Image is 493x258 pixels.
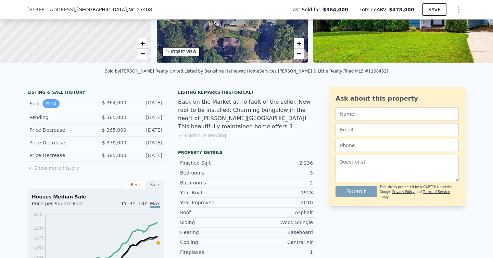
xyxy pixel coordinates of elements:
[27,6,75,13] span: [STREET_ADDRESS]
[140,49,144,58] span: −
[422,3,446,16] button: SAVE
[29,152,90,159] div: Price Decrease
[380,185,459,199] div: This site is protected by reCAPTCHA and the Google and apply.
[29,99,90,108] div: Sold
[389,7,414,12] span: $478,000
[140,39,144,48] span: +
[180,229,246,236] div: Heating
[246,249,313,256] div: 1
[102,127,126,133] span: $ 365,000
[178,150,315,155] div: Property details
[127,7,152,12] span: , NC 27408
[145,180,164,189] div: Sale
[150,201,160,208] span: Max
[336,139,459,152] input: Phone
[29,139,90,146] div: Price Decrease
[75,6,152,13] span: , [GEOGRAPHIC_DATA]
[32,200,96,211] div: Price per Square Foot
[33,246,44,250] tspan: $150
[33,226,44,231] tspan: $200
[102,100,126,105] span: $ 364,000
[246,229,313,236] div: Baseboard
[246,199,313,206] div: 2010
[246,219,313,226] div: Wood Shingle
[121,201,127,206] span: 1Y
[336,186,377,197] button: Submit
[132,99,162,108] div: [DATE]
[246,169,313,176] div: 3
[180,209,246,216] div: Roof
[33,236,44,241] tspan: $175
[132,114,162,121] div: [DATE]
[171,49,197,54] div: STREET VIEW
[29,114,90,121] div: Pending
[138,201,147,206] span: 10Y
[180,249,246,256] div: Fireplaces
[180,169,246,176] div: Bedrooms
[294,38,304,49] a: Zoom in
[105,69,185,74] div: Sold by [PERSON_NAME] Realty United .
[297,39,301,48] span: +
[336,107,459,120] input: Name
[246,189,313,196] div: 1928
[29,127,90,133] div: Price Decrease
[33,212,44,217] tspan: $234
[180,179,246,186] div: Bathrooms
[27,162,79,171] button: Show more history
[132,139,162,146] div: [DATE]
[246,159,313,166] div: 2,236
[180,219,246,226] div: Siding
[290,6,323,13] span: Last Sold for
[132,127,162,133] div: [DATE]
[137,49,148,59] a: Zoom out
[178,98,315,131] div: Back on the Market at no fault of the seller. New roof to be installed. Charming bungalow in the ...
[102,153,126,158] span: $ 385,000
[180,159,246,166] div: Finished Sqft
[185,69,388,74] div: Listed by Berkshire Hathaway HomeServices [PERSON_NAME] & Little Realty (Triad MLS #1168462)
[336,94,459,103] div: Ask about this property
[132,152,162,159] div: [DATE]
[180,189,246,196] div: Year Built
[126,180,145,189] div: Rent
[246,239,313,246] div: Central Air
[246,209,313,216] div: Asphalt
[392,190,415,194] a: Privacy Policy
[32,193,160,200] div: Houses Median Sale
[102,115,126,120] span: $ 365,000
[180,239,246,246] div: Cooling
[180,199,246,206] div: Year Improved
[246,179,313,186] div: 2
[42,99,59,108] button: View historical data
[178,132,226,139] button: Continue reading
[178,90,315,95] div: Listing Remarks (Historical)
[323,6,348,13] span: $364,000
[359,6,389,13] span: Lotside ARV
[423,190,450,194] a: Terms of Service
[294,49,304,59] a: Zoom out
[297,49,301,58] span: −
[129,201,135,206] span: 3Y
[102,140,126,145] span: $ 379,000
[27,90,164,96] div: LISTING & SALE HISTORY
[137,38,148,49] a: Zoom in
[452,3,466,16] button: Show Options
[336,123,459,136] input: Email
